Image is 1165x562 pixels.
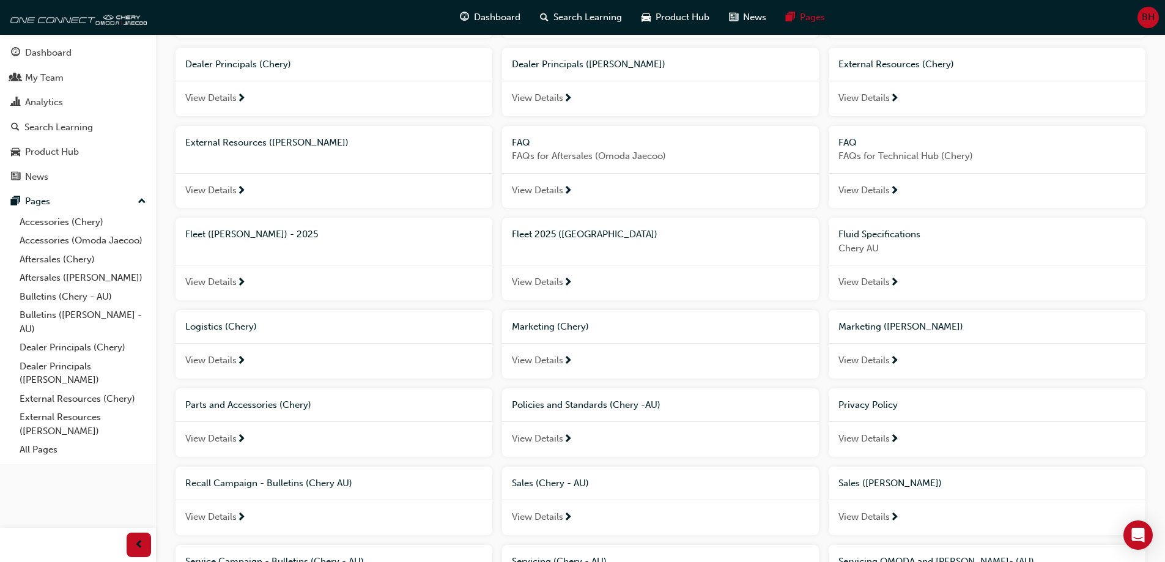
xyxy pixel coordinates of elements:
[185,275,237,289] span: View Details
[719,5,776,30] a: news-iconNews
[632,5,719,30] a: car-iconProduct Hub
[15,338,151,357] a: Dealer Principals (Chery)
[829,388,1145,457] a: Privacy PolicyView Details
[553,10,622,24] span: Search Learning
[11,97,20,108] span: chart-icon
[512,353,563,368] span: View Details
[5,166,151,188] a: News
[450,5,530,30] a: guage-iconDashboard
[5,39,151,190] button: DashboardMy TeamAnalyticsSearch LearningProduct HubNews
[838,510,890,524] span: View Details
[237,512,246,523] span: next-icon
[1123,520,1153,550] div: Open Intercom Messenger
[838,229,920,240] span: Fluid Specifications
[729,10,738,25] span: news-icon
[838,91,890,105] span: View Details
[838,275,890,289] span: View Details
[5,190,151,213] button: Pages
[237,356,246,367] span: next-icon
[237,186,246,197] span: next-icon
[838,399,898,410] span: Privacy Policy
[1142,10,1155,24] span: BH
[512,275,563,289] span: View Details
[6,5,147,29] img: oneconnect
[185,183,237,198] span: View Details
[838,478,942,489] span: Sales ([PERSON_NAME])
[838,149,1136,163] span: FAQs for Technical Hub (Chery)
[563,94,572,105] span: next-icon
[11,196,20,207] span: pages-icon
[512,432,563,446] span: View Details
[11,73,20,84] span: people-icon
[502,218,819,300] a: Fleet 2025 ([GEOGRAPHIC_DATA])View Details
[5,67,151,89] a: My Team
[25,71,64,85] div: My Team
[25,170,48,184] div: News
[15,231,151,250] a: Accessories (Omoda Jaecoo)
[838,183,890,198] span: View Details
[138,194,146,210] span: up-icon
[185,510,237,524] span: View Details
[185,478,352,489] span: Recall Campaign - Bulletins (Chery AU)
[15,268,151,287] a: Aftersales ([PERSON_NAME])
[502,48,819,116] a: Dealer Principals ([PERSON_NAME])View Details
[1137,7,1159,28] button: BH
[502,388,819,457] a: Policies and Standards (Chery -AU)View Details
[5,141,151,163] a: Product Hub
[890,356,899,367] span: next-icon
[25,95,63,109] div: Analytics
[185,59,291,70] span: Dealer Principals (Chery)
[15,440,151,459] a: All Pages
[512,183,563,198] span: View Details
[890,512,899,523] span: next-icon
[185,399,311,410] span: Parts and Accessories (Chery)
[563,278,572,289] span: next-icon
[838,353,890,368] span: View Details
[563,186,572,197] span: next-icon
[776,5,835,30] a: pages-iconPages
[829,126,1145,209] a: FAQFAQs for Technical Hub (Chery)View Details
[11,48,20,59] span: guage-icon
[25,46,72,60] div: Dashboard
[237,94,246,105] span: next-icon
[838,59,954,70] span: External Resources (Chery)
[829,48,1145,116] a: External Resources (Chery)View Details
[185,432,237,446] span: View Details
[829,218,1145,300] a: Fluid SpecificationsChery AUView Details
[838,321,963,332] span: Marketing ([PERSON_NAME])
[15,287,151,306] a: Bulletins (Chery - AU)
[25,145,79,159] div: Product Hub
[512,229,657,240] span: Fleet 2025 ([GEOGRAPHIC_DATA])
[838,137,857,148] span: FAQ
[176,48,492,116] a: Dealer Principals (Chery)View Details
[890,434,899,445] span: next-icon
[838,432,890,446] span: View Details
[800,10,825,24] span: Pages
[563,356,572,367] span: next-icon
[540,10,549,25] span: search-icon
[11,172,20,183] span: news-icon
[11,122,20,133] span: search-icon
[563,434,572,445] span: next-icon
[5,116,151,139] a: Search Learning
[512,59,665,70] span: Dealer Principals ([PERSON_NAME])
[5,91,151,114] a: Analytics
[176,467,492,535] a: Recall Campaign - Bulletins (Chery AU)View Details
[15,250,151,269] a: Aftersales (Chery)
[890,186,899,197] span: next-icon
[512,510,563,524] span: View Details
[512,91,563,105] span: View Details
[512,149,809,163] span: FAQs for Aftersales (Omoda Jaecoo)
[502,467,819,535] a: Sales (Chery - AU)View Details
[838,242,1136,256] span: Chery AU
[185,137,349,148] span: External Resources ([PERSON_NAME])
[135,538,144,553] span: prev-icon
[11,147,20,158] span: car-icon
[829,467,1145,535] a: Sales ([PERSON_NAME])View Details
[15,408,151,440] a: External Resources ([PERSON_NAME])
[24,120,93,135] div: Search Learning
[237,278,246,289] span: next-icon
[474,10,520,24] span: Dashboard
[512,399,660,410] span: Policies and Standards (Chery -AU)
